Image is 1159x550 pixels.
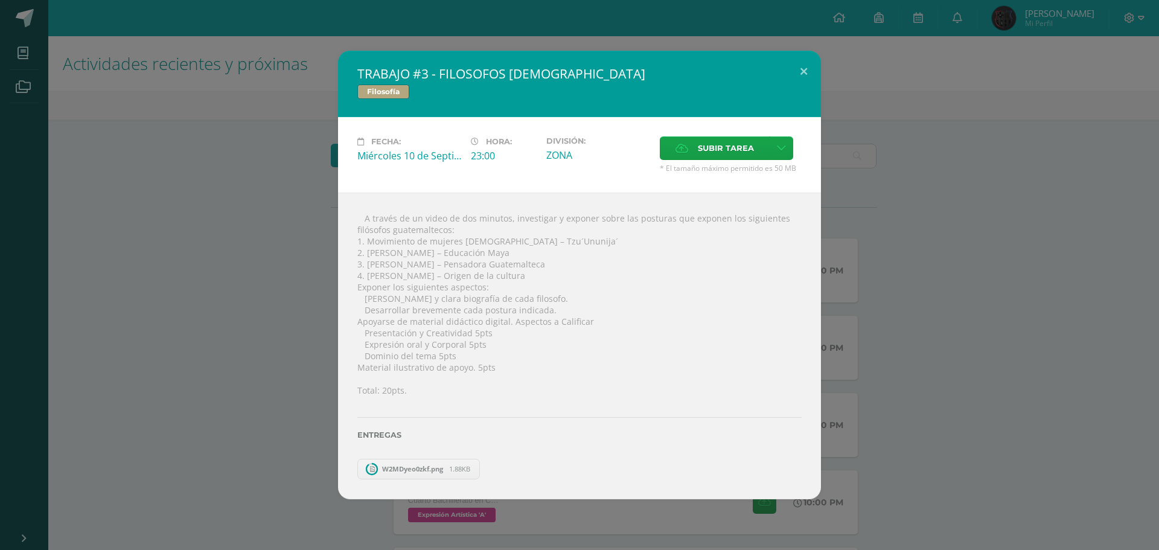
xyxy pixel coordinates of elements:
[546,136,650,145] label: División:
[357,430,802,440] label: Entregas
[787,51,821,92] button: Close (Esc)
[660,163,802,173] span: * El tamaño máximo permitido es 50 MB
[371,137,401,146] span: Fecha:
[376,464,449,473] span: W2MDyeo0zkf.png
[357,65,802,82] h2: TRABAJO #3 - FILOSOFOS [DEMOGRAPHIC_DATA]
[357,459,480,479] a: W2MDyeo0zkf.png
[357,85,409,99] span: Filosofía
[546,149,650,162] div: ZONA
[698,137,754,159] span: Subir tarea
[357,149,461,162] div: Miércoles 10 de Septiembre
[449,464,470,473] span: 1.88KB
[471,149,537,162] div: 23:00
[486,137,512,146] span: Hora:
[338,193,821,499] div:  A través de un video de dos minutos, investigar y exponer sobre las posturas que exponen los si...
